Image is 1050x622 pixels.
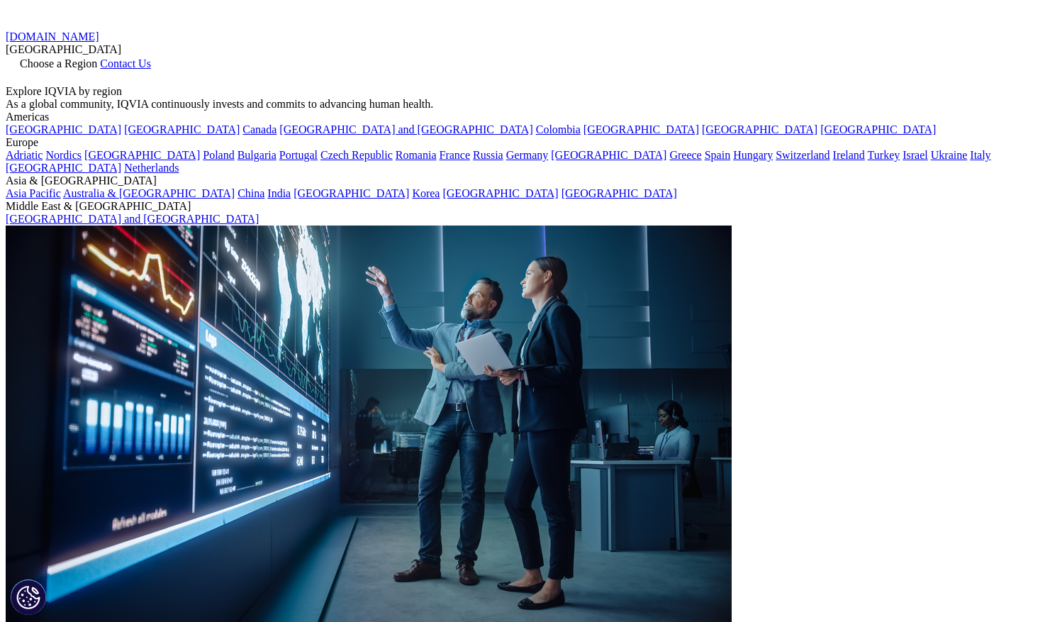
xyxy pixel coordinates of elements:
a: [GEOGRAPHIC_DATA] [294,187,409,199]
div: Asia & [GEOGRAPHIC_DATA] [6,174,1044,187]
a: Russia [473,149,503,161]
a: Spain [705,149,730,161]
a: Greece [669,149,701,161]
a: China [238,187,264,199]
a: Italy [970,149,990,161]
div: As a global community, IQVIA continuously invests and commits to advancing human health. [6,98,1044,111]
a: Hungary [733,149,773,161]
a: Nordics [45,149,82,161]
a: Colombia [536,123,581,135]
a: Turkey [868,149,900,161]
a: Israel [903,149,928,161]
a: [GEOGRAPHIC_DATA] [551,149,666,161]
a: [DOMAIN_NAME] [6,30,99,43]
a: Canada [242,123,277,135]
a: [GEOGRAPHIC_DATA] [124,123,240,135]
a: Germany [506,149,549,161]
div: Europe [6,136,1044,149]
a: [GEOGRAPHIC_DATA] and [GEOGRAPHIC_DATA] [6,213,259,225]
div: Explore IQVIA by region [6,85,1044,98]
a: Contact Us [100,57,151,70]
a: Asia Pacific [6,187,61,199]
a: Poland [203,149,234,161]
a: Bulgaria [238,149,277,161]
a: Switzerland [776,149,830,161]
a: India [267,187,291,199]
a: France [440,149,471,161]
div: [GEOGRAPHIC_DATA] [6,43,1044,56]
a: [GEOGRAPHIC_DATA] [84,149,200,161]
a: Ireland [833,149,865,161]
button: Cookie 設定 [11,579,46,615]
a: [GEOGRAPHIC_DATA] and [GEOGRAPHIC_DATA] [279,123,532,135]
a: [GEOGRAPHIC_DATA] [6,162,121,174]
a: Ukraine [931,149,968,161]
a: Romania [396,149,437,161]
a: [GEOGRAPHIC_DATA] [820,123,936,135]
a: Netherlands [124,162,179,174]
a: Czech Republic [320,149,393,161]
a: [GEOGRAPHIC_DATA] [702,123,817,135]
a: Korea [412,187,440,199]
div: Middle East & [GEOGRAPHIC_DATA] [6,200,1044,213]
div: Americas [6,111,1044,123]
a: Portugal [279,149,318,161]
a: [GEOGRAPHIC_DATA] [442,187,558,199]
a: [GEOGRAPHIC_DATA] [562,187,677,199]
span: Choose a Region [20,57,97,70]
a: [GEOGRAPHIC_DATA] [6,123,121,135]
a: [GEOGRAPHIC_DATA] [583,123,699,135]
a: Australia & [GEOGRAPHIC_DATA] [63,187,235,199]
a: Adriatic [6,149,43,161]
